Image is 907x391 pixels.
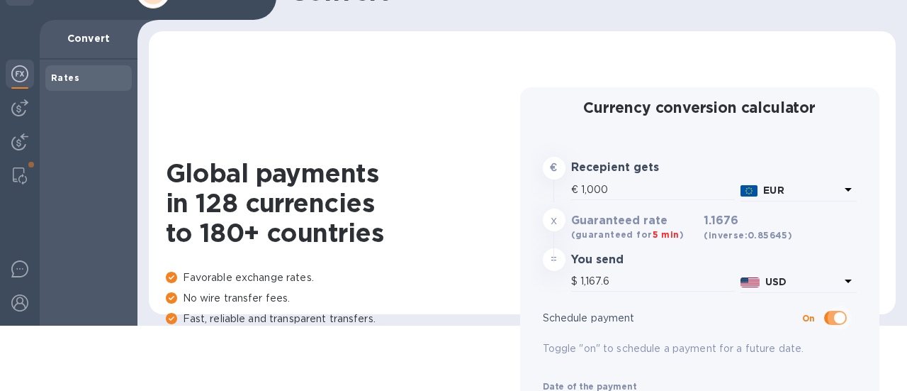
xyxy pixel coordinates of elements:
h2: Currency conversion calculator [543,99,857,116]
div: € [571,180,581,201]
div: x [543,209,565,231]
b: Rates [51,72,79,83]
p: Convert [51,31,126,45]
strong: € [550,162,557,173]
h3: Recepient gets [571,161,699,175]
h3: You send [571,253,699,267]
b: (inverse: 0.85645 ) [704,230,792,241]
h3: 1.1676 [704,214,792,243]
img: USD [740,277,760,287]
h3: Guaranteed rate [571,214,699,228]
h1: Global payments in 128 currencies to 180+ countries [166,158,520,248]
img: Foreign exchange [11,65,28,82]
p: Favorable exchange rates. [166,270,520,285]
p: Toggle "on" to schedule a payment for a future date. [543,341,857,356]
p: No wire transfer fees. [166,291,520,306]
span: 5 min [653,229,680,240]
b: (guaranteed for ) [571,229,684,240]
input: Amount [580,271,736,292]
b: USD [765,276,787,287]
b: On [802,313,816,324]
div: = [543,248,565,271]
b: EUR [763,185,784,196]
div: $ [571,271,580,292]
input: Amount [581,180,736,201]
p: Schedule payment [543,311,802,326]
p: Fast, reliable and transparent transfers. [166,312,520,326]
